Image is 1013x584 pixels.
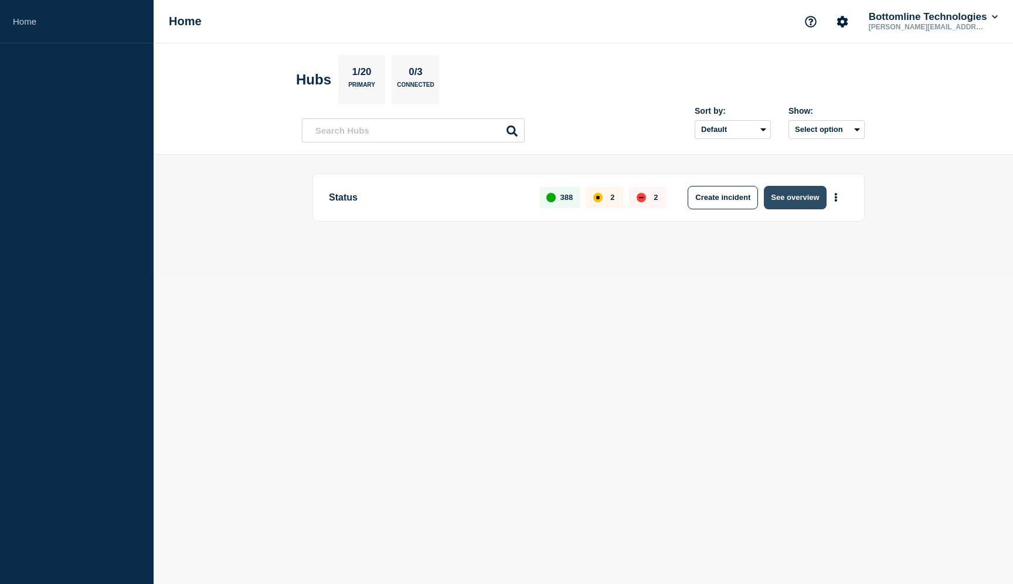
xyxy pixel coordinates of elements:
[830,9,855,34] button: Account settings
[296,72,331,88] h2: Hubs
[788,106,865,116] div: Show:
[610,193,614,202] p: 2
[302,118,525,142] input: Search Hubs
[637,193,646,202] div: down
[866,11,1000,23] button: Bottomline Technologies
[828,186,844,208] button: More actions
[866,23,988,31] p: [PERSON_NAME][EMAIL_ADDRESS][PERSON_NAME][DOMAIN_NAME]
[546,193,556,202] div: up
[695,106,771,116] div: Sort by:
[593,193,603,202] div: affected
[764,186,826,209] button: See overview
[798,9,823,34] button: Support
[688,186,758,209] button: Create incident
[348,82,375,94] p: Primary
[560,193,573,202] p: 388
[348,66,376,82] p: 1/20
[404,66,427,82] p: 0/3
[329,186,526,209] p: Status
[695,120,771,139] select: Sort by
[788,120,865,139] button: Select option
[654,193,658,202] p: 2
[397,82,434,94] p: Connected
[169,15,202,28] h1: Home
